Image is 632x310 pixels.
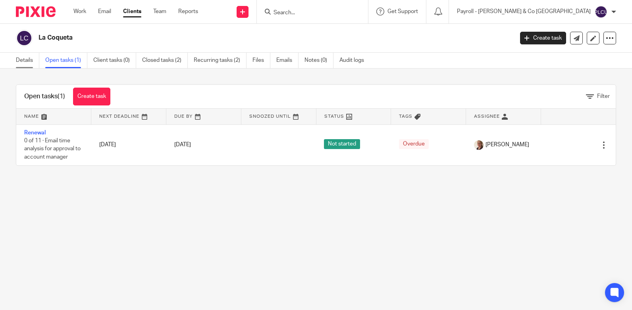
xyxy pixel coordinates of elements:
[324,139,360,149] span: Not started
[24,138,81,160] span: 0 of 11 · Email time analysis for approval to account manager
[399,139,429,149] span: Overdue
[98,8,111,15] a: Email
[178,8,198,15] a: Reports
[252,53,270,68] a: Files
[123,8,141,15] a: Clients
[194,53,247,68] a: Recurring tasks (2)
[16,6,56,17] img: Pixie
[91,124,166,165] td: [DATE]
[273,10,344,17] input: Search
[73,88,110,105] a: Create task
[58,93,65,100] span: (1)
[520,32,566,44] a: Create task
[399,114,412,119] span: Tags
[45,53,87,68] a: Open tasks (1)
[142,53,188,68] a: Closed tasks (2)
[276,53,299,68] a: Emails
[249,114,291,119] span: Snoozed Until
[597,94,610,99] span: Filter
[486,141,529,149] span: [PERSON_NAME]
[324,114,344,119] span: Status
[174,142,191,147] span: [DATE]
[24,92,65,101] h1: Open tasks
[93,53,136,68] a: Client tasks (0)
[339,53,370,68] a: Audit logs
[457,8,591,15] p: Payroll - [PERSON_NAME] & Co [GEOGRAPHIC_DATA]
[474,140,484,150] img: Trudi.jpg
[16,30,33,46] img: svg%3E
[16,53,39,68] a: Details
[595,6,607,18] img: svg%3E
[153,8,166,15] a: Team
[73,8,86,15] a: Work
[387,9,418,14] span: Get Support
[304,53,333,68] a: Notes (0)
[24,130,46,136] a: Renewal
[39,34,414,42] h2: La Coqueta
